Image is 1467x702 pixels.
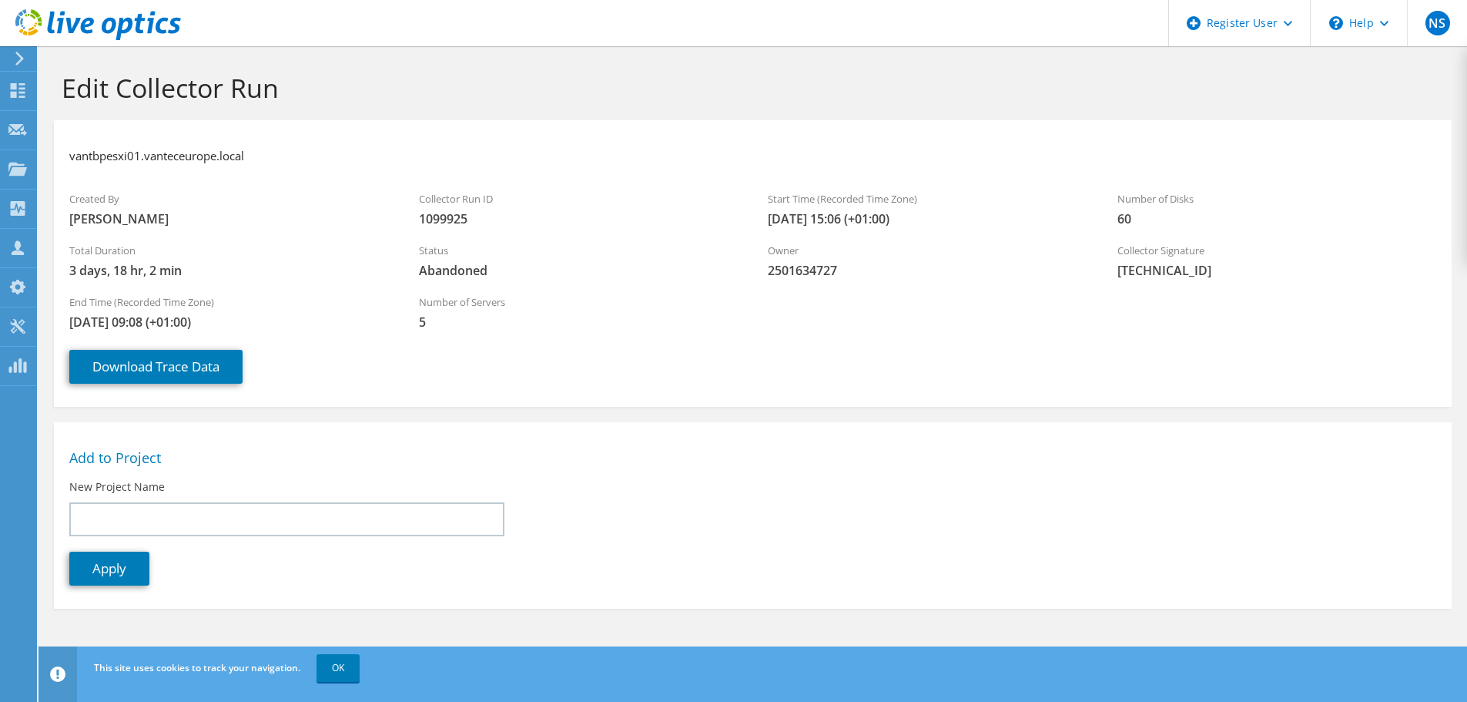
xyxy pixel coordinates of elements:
[94,661,300,674] span: This site uses cookies to track your navigation.
[69,210,388,227] span: [PERSON_NAME]
[69,314,388,331] span: [DATE] 09:08 (+01:00)
[69,552,149,586] a: Apply
[419,294,738,310] label: Number of Servers
[419,314,738,331] span: 5
[768,243,1087,258] label: Owner
[419,210,738,227] span: 1099925
[1117,191,1436,207] label: Number of Disks
[419,262,738,279] span: Abandoned
[419,191,738,207] label: Collector Run ID
[69,191,388,207] label: Created By
[69,479,165,495] label: New Project Name
[62,72,1436,104] h1: Edit Collector Run
[69,262,388,279] span: 3 days, 18 hr, 2 min
[1117,210,1436,227] span: 60
[1329,16,1343,30] svg: \n
[768,210,1087,227] span: [DATE] 15:06 (+01:00)
[69,147,244,164] h3: vantbpesxi01.vanteceurope.local
[317,654,360,682] a: OK
[69,243,388,258] label: Total Duration
[69,449,1436,466] h2: Add to Project
[69,294,388,310] label: End Time (Recorded Time Zone)
[768,262,1087,279] span: 2501634727
[768,191,1087,207] label: Start Time (Recorded Time Zone)
[1425,11,1450,35] span: NS
[1117,243,1436,258] label: Collector Signature
[419,243,738,258] label: Status
[1117,262,1436,279] span: [TECHNICAL_ID]
[69,350,243,384] a: Download Trace Data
